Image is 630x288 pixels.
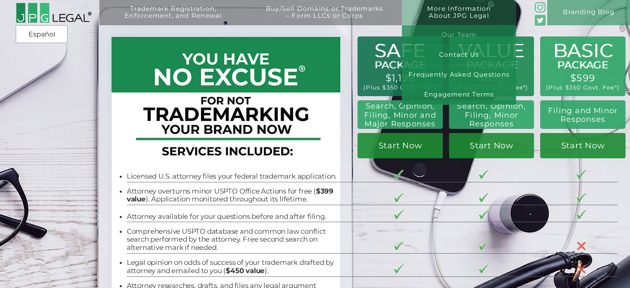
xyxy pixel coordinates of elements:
[127,172,339,181] li: Licensed U.S. attorney files your federal trademark application.
[402,65,516,85] a: Frequently Asked Questions
[577,193,586,202] img: checkmark-border-3.png
[226,266,265,275] b: $450 value
[577,170,586,179] img: checkmark-border-3.png
[106,5,241,31] a: Trademark Registration,Enforcement, and Renewal
[127,259,339,275] li: Legal opinion on odds of success of your trademark drafted by attorney and emailed to you ( ).
[127,187,339,204] li: Attorney overturns minor USPTO Office Actions for free ( ). Application monitored throughout its ...
[394,264,403,273] img: checkmark-border-3.png
[479,241,488,250] img: checkmark-border-3.png
[540,133,625,158] a: Start Now
[18,27,65,42] a: Español
[577,264,586,274] img: X-30-3.png
[545,106,620,124] h2: Filing and Minor Responses
[402,25,516,45] a: Our Team
[479,210,488,219] img: checkmark-border-3.png
[535,2,545,12] img: glyph-logo_May2016-green3-90.png
[408,5,510,31] a: More InformationAbout JPG Legal
[577,210,586,219] img: checkmark-border-3.png
[394,170,403,179] img: checkmark-border-3.png
[394,210,403,219] img: checkmark-border-3.png
[479,193,488,202] img: checkmark-border-3.png
[402,45,516,65] a: Contact Us
[394,193,403,202] img: checkmark-border-3.png
[394,241,403,250] img: checkmark-border-3.png
[127,187,333,203] b: $399 value
[402,85,516,105] a: Engagement Terms
[479,170,488,179] img: checkmark-border-3.png
[449,133,534,158] a: Start Now
[127,227,339,252] li: Comprehensive USPTO database and common law conflict search performed by the attorney. Free secon...
[361,102,439,128] h2: Search, Opinion, Filing, Minor and Major Responses
[247,5,402,31] a: Buy/Sell Domains or Trademarks– Form LLCs or Corps
[357,133,442,158] a: Start Now
[127,213,339,221] li: Attorney available for your questions before and after filing.
[16,2,92,23] img: 2016-logo-black-letters-3-r.png
[535,15,545,25] img: Twitter_Social_Icon_Rounded_Square_Color-mid-green3-90.png
[577,241,586,251] img: X-30-3.png
[479,264,488,273] img: checkmark-border-3.png
[454,102,529,128] h2: Search, Opinion, Filing, Minor Responses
